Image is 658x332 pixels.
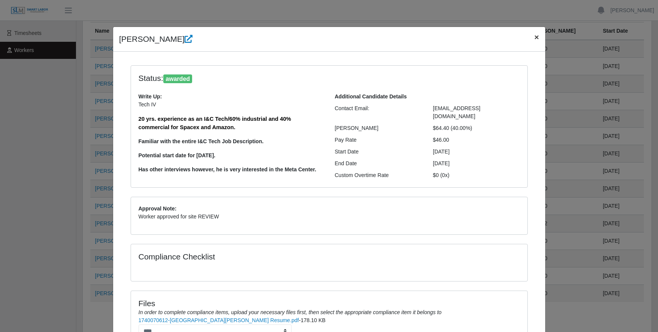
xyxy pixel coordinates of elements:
h4: Status: [139,73,422,84]
button: Close [528,27,545,47]
i: In order to complete compliance items, upload your necessary files first, then select the appropr... [139,309,442,315]
b: Write Up: [139,93,162,100]
div: $64.40 (40.00%) [427,124,525,132]
b: Approval Note: [139,206,177,212]
span: [DATE] [433,160,450,166]
p: Worker approved for site REVIEW [139,213,520,221]
h4: Compliance Checklist [139,252,389,261]
strong: Familiar with the entire I&C Tech Job Description. [139,138,264,144]
span: [EMAIL_ADDRESS][DOMAIN_NAME] [433,105,480,119]
div: End Date [329,160,428,168]
div: $46.00 [427,136,525,144]
span: 20 yrs. experience as an I&C Tech/60% industrial and 40% commercial for Spacex and Amazon. [139,116,291,130]
div: Contact Email: [329,104,428,120]
span: $0 (0x) [433,172,450,178]
div: [DATE] [427,148,525,156]
a: 1740070612-[GEOGRAPHIC_DATA][PERSON_NAME] Resume.pdf [139,317,299,323]
b: Additional Candidate Details [335,93,407,100]
h4: [PERSON_NAME] [119,33,193,45]
div: [PERSON_NAME] [329,124,428,132]
span: awarded [163,74,193,84]
strong: Has other interviews however, he is very interested in the Meta Center. [139,166,316,172]
span: 178.10 KB [301,317,325,323]
span: × [534,33,539,41]
div: Custom Overtime Rate [329,171,428,179]
p: Tech IV [139,101,323,109]
strong: Potential start date for [DATE]. [139,152,216,158]
div: Start Date [329,148,428,156]
div: Pay Rate [329,136,428,144]
h4: Files [139,299,520,308]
